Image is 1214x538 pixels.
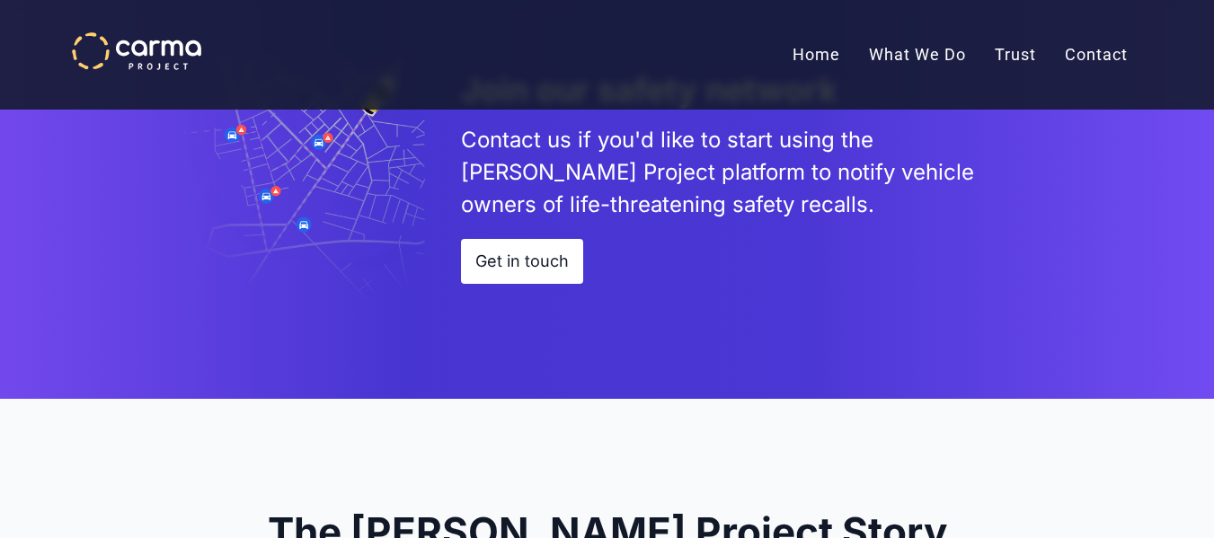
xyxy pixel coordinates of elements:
[72,32,201,70] a: home
[855,32,980,77] a: What We Do
[980,32,1050,77] a: Trust
[1050,32,1142,77] a: Contact
[778,32,855,77] a: Home
[461,124,1038,221] p: Contact us if you'd like to start using the [PERSON_NAME] Project platform to notify vehicle owne...
[461,239,583,284] a: Get in touch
